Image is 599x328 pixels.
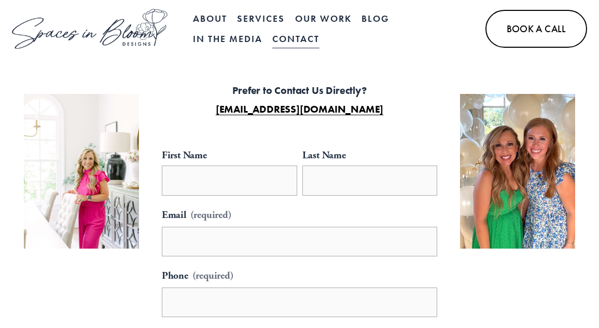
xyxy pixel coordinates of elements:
[237,8,285,29] a: Services
[192,271,234,281] span: (required)
[216,103,383,116] a: [EMAIL_ADDRESS][DOMAIN_NAME]
[190,206,232,225] span: (required)
[272,29,319,49] a: Contact
[216,103,383,115] strong: [EMAIL_ADDRESS][DOMAIN_NAME]
[361,8,389,29] a: Blog
[162,267,188,285] span: Phone
[162,146,297,166] div: First Name
[162,206,186,225] span: Email
[295,8,352,29] a: Our Work
[485,10,587,48] a: Book A Call
[302,146,438,166] div: Last Name
[193,8,227,29] a: About
[193,29,262,49] a: In the Media
[232,84,366,97] strong: Prefer to Contact Us Directly?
